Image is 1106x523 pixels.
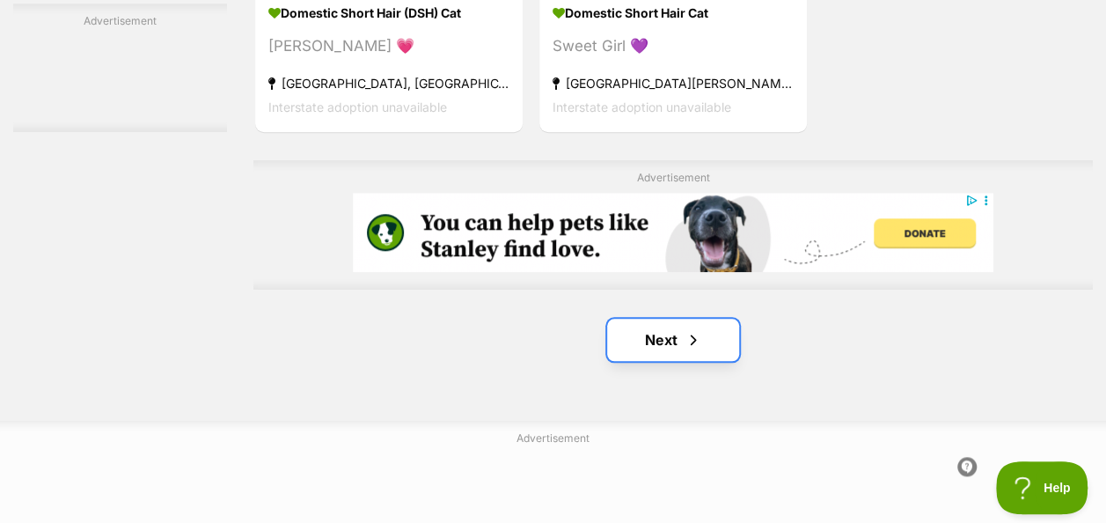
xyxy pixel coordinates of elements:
[996,461,1088,514] iframe: Help Scout Beacon - Open
[268,99,447,114] span: Interstate adoption unavailable
[268,34,509,58] div: [PERSON_NAME] 💗
[959,459,975,475] img: info.svg
[553,99,731,114] span: Interstate adoption unavailable
[607,319,739,361] a: Next page
[13,4,227,133] div: Advertisement
[253,160,1093,290] div: Advertisement
[268,71,509,95] strong: [GEOGRAPHIC_DATA], [GEOGRAPHIC_DATA]
[253,319,1093,361] nav: Pagination
[553,71,794,95] strong: [GEOGRAPHIC_DATA][PERSON_NAME][GEOGRAPHIC_DATA]
[353,193,993,272] iframe: Advertisement
[553,34,794,58] div: Sweet Girl 💜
